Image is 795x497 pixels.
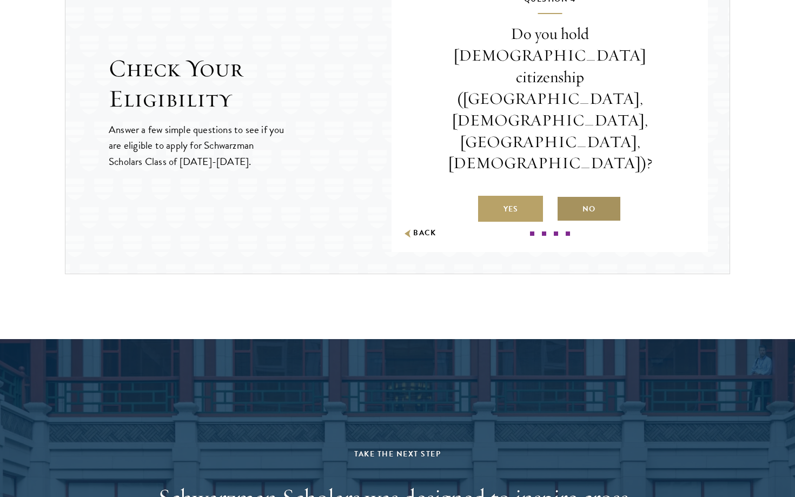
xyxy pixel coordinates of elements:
button: Back [402,228,436,239]
p: Answer a few simple questions to see if you are eligible to apply for Schwarzman Scholars Class o... [109,122,286,169]
label: Yes [478,196,543,222]
h2: Check Your Eligibility [109,54,392,114]
div: Take the Next Step [146,447,649,461]
p: Do you hold [DEMOGRAPHIC_DATA] citizenship ([GEOGRAPHIC_DATA], [DEMOGRAPHIC_DATA], [GEOGRAPHIC_DA... [424,23,675,174]
label: No [556,196,621,222]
